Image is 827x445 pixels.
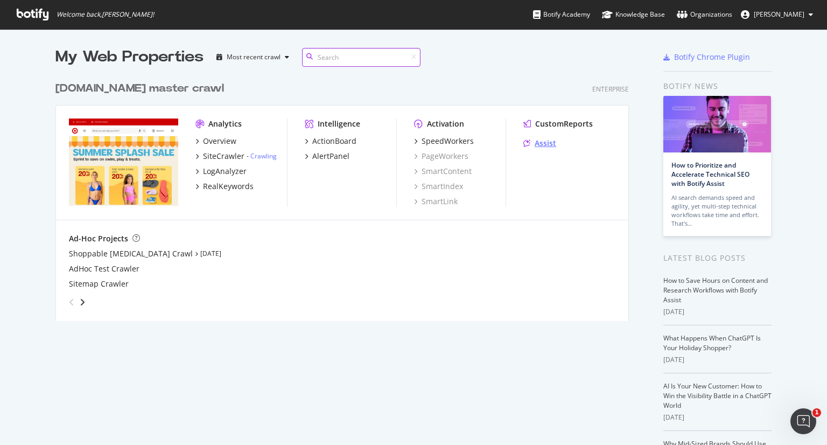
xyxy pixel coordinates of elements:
[55,81,224,96] div: [DOMAIN_NAME] master crawl
[674,52,750,62] div: Botify Chrome Plugin
[203,151,244,162] div: SiteCrawler
[203,136,236,147] div: Overview
[55,68,637,321] div: grid
[414,196,458,207] a: SmartLink
[208,119,242,129] div: Analytics
[663,355,772,365] div: [DATE]
[305,136,356,147] a: ActionBoard
[523,119,593,129] a: CustomReports
[203,181,254,192] div: RealKeywords
[663,276,768,304] a: How to Save Hours on Content and Research Workflows with Botify Assist
[427,119,464,129] div: Activation
[195,151,277,162] a: SiteCrawler- Crawling
[69,233,128,244] div: Ad-Hoc Projects
[195,181,254,192] a: RealKeywords
[663,307,772,317] div: [DATE]
[414,151,468,162] a: PageWorkers
[732,6,822,23] button: [PERSON_NAME]
[663,52,750,62] a: Botify Chrome Plugin
[414,181,463,192] a: SmartIndex
[200,249,221,258] a: [DATE]
[592,85,629,94] div: Enterprise
[250,151,277,161] a: Crawling
[79,297,86,308] div: angle-right
[663,333,761,352] a: What Happens When ChatGPT Is Your Holiday Shopper?
[69,279,129,289] a: Sitemap Crawler
[663,413,772,422] div: [DATE]
[312,136,356,147] div: ActionBoard
[663,96,771,152] img: How to Prioritize and Accelerate Technical SEO with Botify Assist
[533,9,590,20] div: Botify Academy
[535,138,556,149] div: Assist
[535,119,593,129] div: CustomReports
[312,151,349,162] div: AlertPanel
[195,136,236,147] a: Overview
[65,294,79,311] div: angle-left
[227,54,281,60] div: Most recent crawl
[195,166,247,177] a: LogAnalyzer
[790,408,816,434] iframe: Intercom live chat
[247,151,277,161] div: -
[55,46,204,68] div: My Web Properties
[754,10,804,19] span: Chandana Yandamuri
[671,161,749,188] a: How to Prioritize and Accelerate Technical SEO with Botify Assist
[302,48,420,67] input: Search
[318,119,360,129] div: Intelligence
[812,408,821,417] span: 1
[523,138,556,149] a: Assist
[663,381,772,410] a: AI Is Your New Customer: How to Win the Visibility Battle in a ChatGPT World
[55,81,228,96] a: [DOMAIN_NAME] master crawl
[422,136,474,147] div: SpeedWorkers
[212,48,293,66] button: Most recent crawl
[414,166,472,177] a: SmartContent
[305,151,349,162] a: AlertPanel
[677,9,732,20] div: Organizations
[69,248,193,259] a: Shoppable [MEDICAL_DATA] Crawl
[57,10,154,19] span: Welcome back, [PERSON_NAME] !
[663,252,772,264] div: Latest Blog Posts
[671,193,763,228] div: AI search demands speed and agility, yet multi-step technical workflows take time and effort. Tha...
[414,136,474,147] a: SpeedWorkers
[69,263,139,274] a: AdHoc Test Crawler
[203,166,247,177] div: LogAnalyzer
[663,80,772,92] div: Botify news
[602,9,665,20] div: Knowledge Base
[69,119,178,206] img: www.target.com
